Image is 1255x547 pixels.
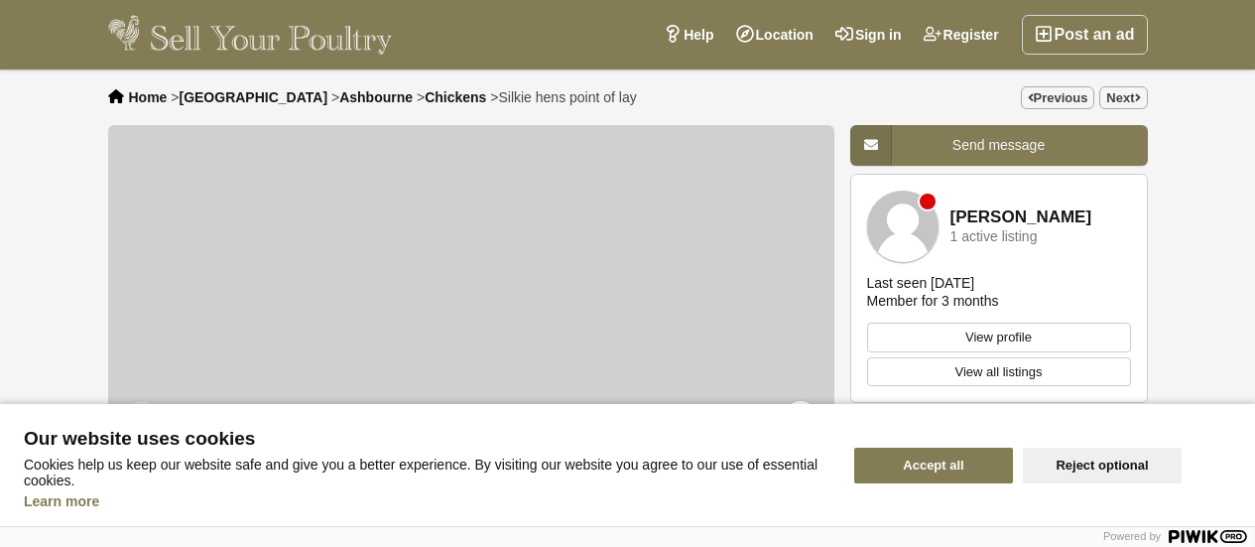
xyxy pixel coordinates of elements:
[24,429,830,449] span: Our website uses cookies
[1021,86,1095,109] a: Previous
[1099,86,1147,109] a: Next
[417,89,486,105] li: >
[653,15,724,55] a: Help
[867,357,1131,387] a: View all listings
[129,89,168,105] a: Home
[118,393,170,445] div: Previous slide
[425,89,486,105] a: Chickens
[854,448,1013,483] button: Accept all
[952,137,1045,153] span: Send message
[1103,530,1161,542] span: Powered by
[950,229,1038,244] div: 1 active listing
[867,323,1131,352] a: View profile
[950,208,1092,227] a: [PERSON_NAME]
[725,15,824,55] a: Location
[867,274,975,292] div: Last seen [DATE]
[773,393,824,445] div: Next slide
[824,15,913,55] a: Sign in
[913,15,1010,55] a: Register
[171,89,327,105] li: >
[850,125,1148,166] a: Send message
[867,292,999,310] div: Member for 3 months
[1022,15,1148,55] a: Post an ad
[867,191,939,262] img: Katherine Hemsley
[498,89,636,105] span: Silkie hens point of lay
[24,493,99,509] a: Learn more
[108,15,393,55] img: Sell Your Poultry
[920,194,936,209] div: Member is offline
[331,89,413,105] li: >
[339,89,413,105] a: Ashbourne
[179,89,327,105] a: [GEOGRAPHIC_DATA]
[1023,448,1182,483] button: Reject optional
[24,457,830,488] p: Cookies help us keep our website safe and give you a better experience. By visiting our website y...
[490,89,637,105] li: >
